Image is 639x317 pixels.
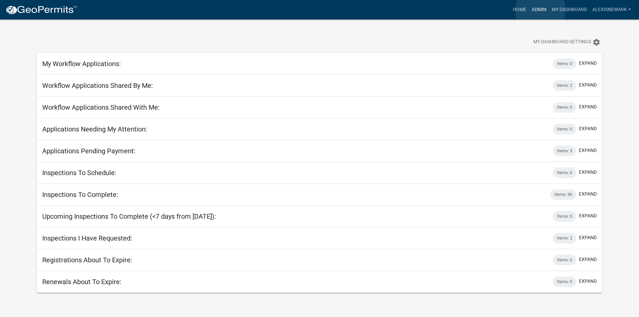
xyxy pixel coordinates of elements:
[42,103,160,111] h5: Workflow Applications Shared With Me:
[529,3,549,16] a: Admin
[553,146,576,156] div: Items: 3
[553,167,576,178] div: Items: 0
[42,212,216,220] h5: Upcoming Inspections To Complete (<7 days from [DATE]):
[553,124,576,135] div: Items: 0
[579,103,597,110] button: expand
[553,102,576,113] div: Items: 0
[579,82,597,89] button: expand
[42,191,118,199] h5: Inspections To Complete:
[42,82,153,90] h5: Workflow Applications Shared By Me:
[42,147,136,155] h5: Applications Pending Payment:
[579,147,597,154] button: expand
[553,211,576,222] div: Items: 0
[579,234,597,241] button: expand
[510,3,529,16] a: Home
[579,169,597,176] button: expand
[590,3,634,16] a: alexisnewark
[533,38,591,46] span: My Dashboard Settings
[42,256,132,264] h5: Registrations About To Expire:
[553,276,576,287] div: Items: 0
[553,80,576,91] div: Items: 2
[42,125,147,133] h5: Applications Needing My Attention:
[528,36,606,49] button: My Dashboard Settingssettings
[553,233,576,244] div: Items: 2
[42,169,116,177] h5: Inspections To Schedule:
[579,125,597,132] button: expand
[579,191,597,198] button: expand
[553,58,576,69] div: Items: 0
[579,60,597,67] button: expand
[42,234,132,242] h5: Inspections I Have Requested:
[579,256,597,263] button: expand
[42,278,121,286] h5: Renewals About To Expire:
[550,189,576,200] div: Items: 96
[592,38,600,46] i: settings
[549,3,590,16] a: My Dashboard
[553,255,576,265] div: Items: 0
[579,212,597,219] button: expand
[42,60,121,68] h5: My Workflow Applications:
[579,278,597,285] button: expand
